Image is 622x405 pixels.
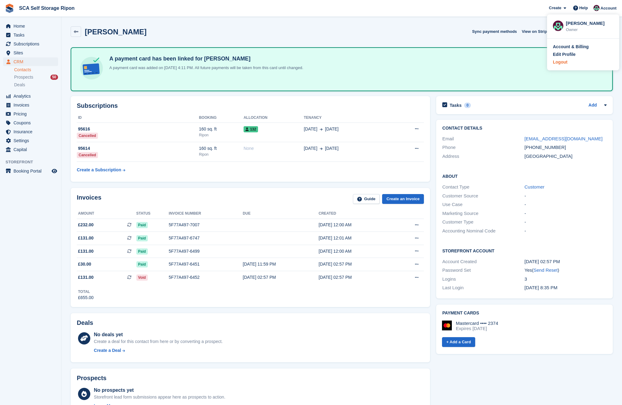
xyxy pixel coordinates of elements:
[442,173,607,179] h2: About
[107,65,303,71] p: A payment card was added on [DATE] 4:11 PM. All future payments will be taken from this card unti...
[199,152,244,157] div: Ripon
[14,57,50,66] span: CRM
[593,5,600,11] img: Sam Chapman
[442,144,524,151] div: Phone
[442,126,607,131] h2: Contact Details
[77,164,125,176] a: Create a Subscription
[442,284,524,291] div: Last Login
[579,5,588,11] span: Help
[525,267,607,274] div: Yes
[78,261,91,267] span: £30.00
[77,209,136,219] th: Amount
[17,3,77,13] a: SCA Self Storage Ripon
[199,113,244,123] th: Booking
[14,40,50,48] span: Subscriptions
[472,26,517,37] button: Sync payment methods
[77,375,107,382] h2: Prospects
[553,44,589,50] div: Account & Billing
[14,74,33,80] span: Prospects
[534,267,557,273] a: Send Reset
[78,289,94,294] div: Total
[243,274,319,281] div: [DATE] 02:57 PM
[525,228,607,235] div: -
[14,82,58,88] a: Deals
[78,294,94,301] div: £655.00
[136,248,148,255] span: Paid
[199,132,244,138] div: Ripon
[525,210,607,217] div: -
[442,247,607,254] h2: Storefront Account
[319,235,394,241] div: [DATE] 12:01 AM
[14,101,50,109] span: Invoices
[94,394,225,400] div: Storefront lead form submissions appear here as prospects to action.
[442,210,524,217] div: Marketing Source
[353,194,380,204] a: Guide
[3,145,58,154] a: menu
[14,127,50,136] span: Insurance
[525,153,607,160] div: [GEOGRAPHIC_DATA]
[319,261,394,267] div: [DATE] 02:57 PM
[14,92,50,100] span: Analytics
[319,222,394,228] div: [DATE] 12:00 AM
[243,209,319,219] th: Due
[77,126,199,132] div: 95616
[14,119,50,127] span: Coupons
[456,321,498,326] div: Mastercard •••• 2374
[79,55,104,81] img: card-linked-ebf98d0992dc2aeb22e95c0e3c79077019eb2392cfd83c6a337811c24bc77127.svg
[78,235,94,241] span: £131.00
[566,20,613,25] div: [PERSON_NAME]
[199,145,244,152] div: 160 sq. ft
[3,57,58,66] a: menu
[94,347,223,354] a: Create a Deal
[3,92,58,100] a: menu
[169,261,243,267] div: 5F77A497-6451
[14,167,50,175] span: Booking Portal
[325,145,338,152] span: [DATE]
[3,110,58,118] a: menu
[304,113,391,123] th: Tenancy
[442,276,524,283] div: Logins
[525,184,545,189] a: Customer
[78,274,94,281] span: £131.00
[94,347,121,354] div: Create a Deal
[14,31,50,39] span: Tasks
[522,29,549,35] span: View on Stripe
[14,22,50,30] span: Home
[136,261,148,267] span: Paid
[325,126,338,132] span: [DATE]
[304,145,317,152] span: [DATE]
[553,59,567,65] div: Logout
[3,127,58,136] a: menu
[442,337,475,347] a: + Add a Card
[77,102,424,109] h2: Subscriptions
[94,387,225,394] div: No prospects yet
[553,51,576,58] div: Edit Profile
[600,5,616,11] span: Account
[442,135,524,142] div: Email
[136,235,148,241] span: Paid
[525,193,607,200] div: -
[553,59,613,65] a: Logout
[549,5,561,11] span: Create
[169,209,243,219] th: Invoice number
[3,22,58,30] a: menu
[14,82,25,88] span: Deals
[78,248,94,255] span: £131.00
[244,145,304,152] div: None
[136,209,169,219] th: Status
[553,21,563,31] img: Sam Chapman
[199,126,244,132] div: 160 sq. ft
[244,126,258,132] span: 132
[442,267,524,274] div: Password Set
[3,101,58,109] a: menu
[50,75,58,80] div: 50
[525,144,607,151] div: [PHONE_NUMBER]
[77,152,98,158] div: Cancelled
[442,184,524,191] div: Contact Type
[14,49,50,57] span: Sites
[169,248,243,255] div: 5F77A497-6499
[525,258,607,265] div: [DATE] 02:57 PM
[519,26,557,37] a: View on Stripe
[442,258,524,265] div: Account Created
[169,235,243,241] div: 5F77A497-6747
